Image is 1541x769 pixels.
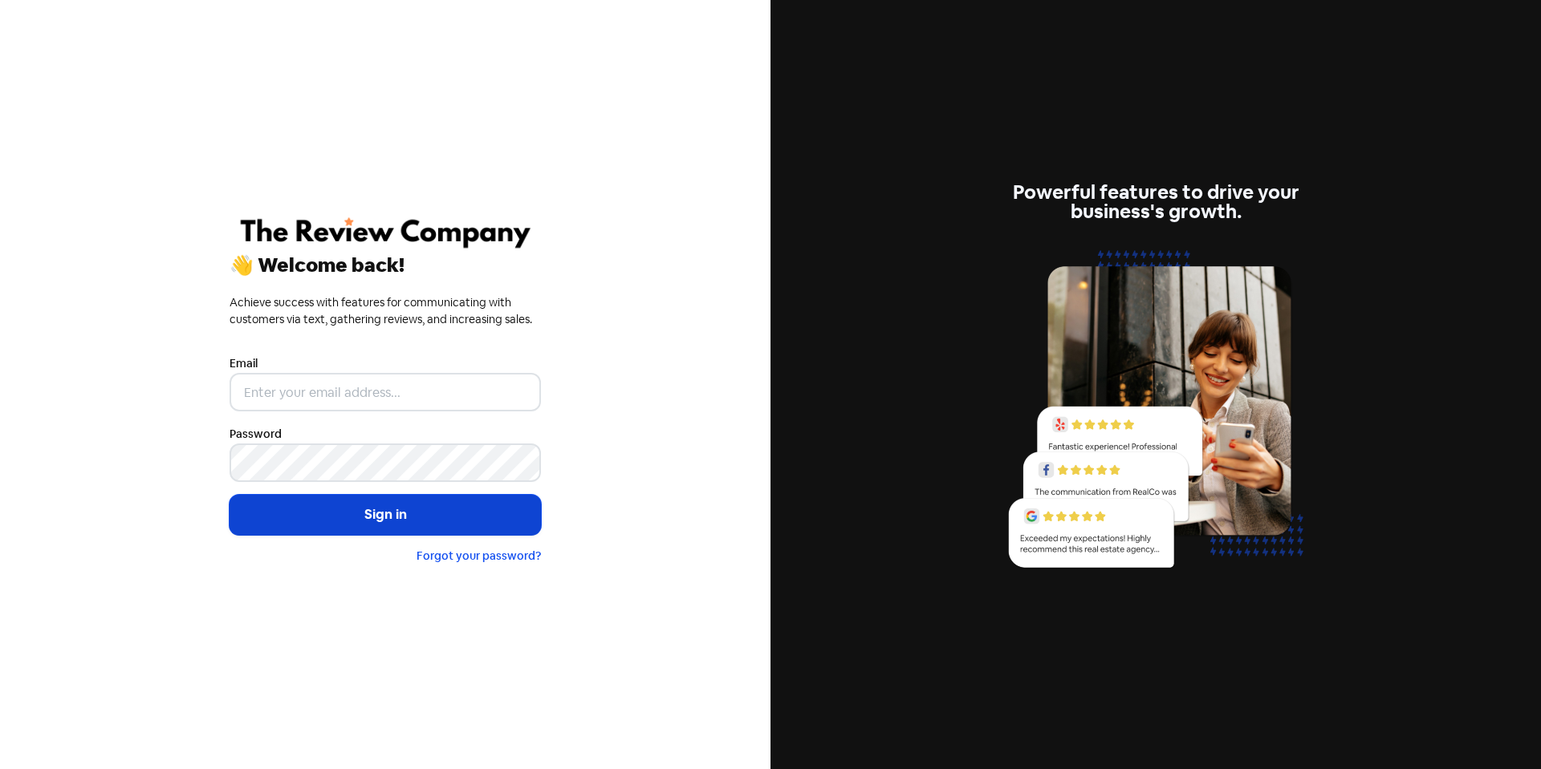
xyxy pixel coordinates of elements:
[1000,183,1311,221] div: Powerful features to drive your business's growth.
[230,495,541,535] button: Sign in
[1000,241,1311,586] img: reviews
[230,373,541,411] input: Enter your email address...
[230,355,258,372] label: Email
[230,256,541,275] div: 👋 Welcome back!
[230,426,282,443] label: Password
[417,548,541,563] a: Forgot your password?
[230,294,541,328] div: Achieve success with features for communicating with customers via text, gathering reviews, and i...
